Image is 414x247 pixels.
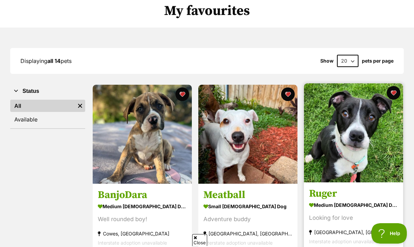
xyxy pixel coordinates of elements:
button: favourite [175,87,189,101]
h3: Ruger [309,187,398,200]
span: Interstate adoption unavailable [203,240,273,246]
img: BanjoDara [93,85,192,184]
div: medium [DEMOGRAPHIC_DATA] Dog [309,200,398,210]
div: Adventure buddy [203,215,292,224]
span: Show [320,58,334,64]
button: Status [10,87,85,96]
div: small [DEMOGRAPHIC_DATA] Dog [203,202,292,212]
button: favourite [281,87,295,101]
div: [GEOGRAPHIC_DATA], [GEOGRAPHIC_DATA] [309,228,398,237]
span: Displaying pets [20,57,72,64]
span: Close [192,234,207,246]
div: Status [10,98,85,128]
div: [GEOGRAPHIC_DATA], [GEOGRAPHIC_DATA] [203,229,292,238]
span: Interstate adoption unavailable [309,239,378,245]
div: Well rounded boy! [98,215,187,224]
a: Available [10,113,85,126]
h3: BanjoDara [98,189,187,202]
div: Looking for love [309,214,398,223]
div: Cowes, [GEOGRAPHIC_DATA] [98,229,187,238]
h3: Meatball [203,189,292,202]
a: Remove filter [75,100,85,112]
span: Interstate adoption unavailable [98,240,167,246]
label: pets per page [362,58,394,64]
strong: all 14 [47,57,61,64]
img: Meatball [198,85,297,184]
a: All [10,100,75,112]
div: medium [DEMOGRAPHIC_DATA] Dog [98,202,187,212]
img: Ruger [304,83,403,182]
button: favourite [387,86,400,100]
iframe: Help Scout Beacon - Open [371,223,407,244]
